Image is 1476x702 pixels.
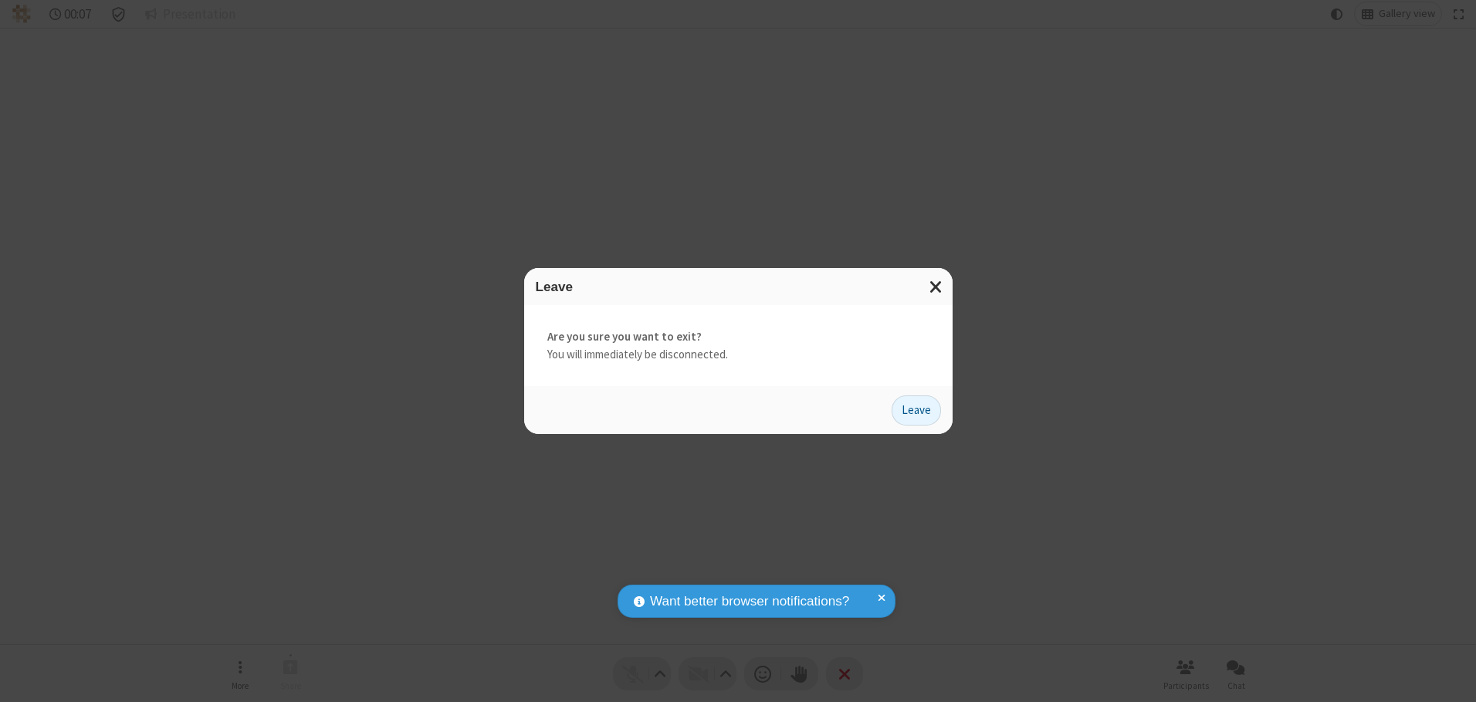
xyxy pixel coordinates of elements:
strong: Are you sure you want to exit? [547,328,929,346]
button: Leave [892,395,941,426]
button: Close modal [920,268,953,306]
span: Want better browser notifications? [650,592,849,612]
div: You will immediately be disconnected. [524,305,953,386]
h3: Leave [536,280,941,294]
